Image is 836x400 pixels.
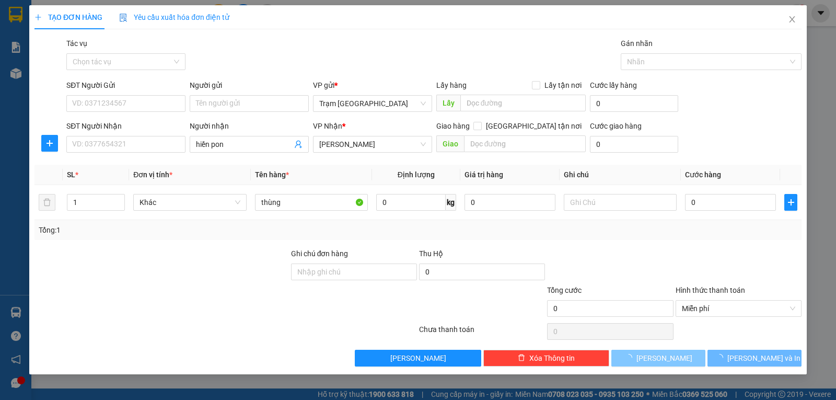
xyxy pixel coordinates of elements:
[436,122,470,130] span: Giao hàng
[67,170,75,179] span: SL
[636,352,692,364] span: [PERSON_NAME]
[5,44,72,79] li: VP Trạm [GEOGRAPHIC_DATA]
[41,135,58,152] button: plus
[685,170,721,179] span: Cước hàng
[355,350,481,367] button: [PERSON_NAME]
[72,44,139,56] li: VP [PERSON_NAME]
[621,39,653,48] label: Gán nhãn
[133,170,172,179] span: Đơn vị tính
[66,120,185,132] div: SĐT Người Nhận
[313,79,432,91] div: VP gửi
[319,96,426,111] span: Trạm Sài Gòn
[418,324,546,342] div: Chưa thanh toán
[39,224,323,236] div: Tổng: 1
[398,170,435,179] span: Định lượng
[460,95,586,111] input: Dọc đường
[777,5,807,35] button: Close
[483,350,609,367] button: deleteXóa Thông tin
[39,194,55,211] button: delete
[465,170,503,179] span: Giá trị hàng
[436,95,460,111] span: Lấy
[590,122,642,130] label: Cước giao hàng
[140,195,240,210] span: Khác
[72,58,79,65] span: environment
[590,136,678,153] input: Cước giao hàng
[676,286,745,294] label: Hình thức thanh toán
[682,301,795,316] span: Miễn phí
[529,352,575,364] span: Xóa Thông tin
[419,249,443,258] span: Thu Hộ
[784,194,797,211] button: plus
[119,14,127,22] img: icon
[465,194,555,211] input: 0
[255,194,368,211] input: VD: Bàn, Ghế
[390,352,446,364] span: [PERSON_NAME]
[727,352,800,364] span: [PERSON_NAME] và In
[34,13,102,21] span: TẠO ĐƠN HÀNG
[464,135,586,152] input: Dọc đường
[436,81,467,89] span: Lấy hàng
[540,79,586,91] span: Lấy tận nơi
[319,136,426,152] span: Phan Thiết
[291,249,349,258] label: Ghi chú đơn hàng
[446,194,456,211] span: kg
[255,170,289,179] span: Tên hàng
[611,350,705,367] button: [PERSON_NAME]
[436,135,464,152] span: Giao
[66,39,87,48] label: Tác vụ
[66,79,185,91] div: SĐT Người Gửi
[518,354,525,362] span: delete
[291,264,417,280] input: Ghi chú đơn hàng
[482,120,586,132] span: [GEOGRAPHIC_DATA] tận nơi
[34,14,42,21] span: plus
[42,139,57,147] span: plus
[313,122,342,130] span: VP Nhận
[5,5,152,25] li: Trung Nga
[590,81,637,89] label: Cước lấy hàng
[625,354,636,361] span: loading
[590,95,678,112] input: Cước lấy hàng
[788,15,796,24] span: close
[564,194,677,211] input: Ghi Chú
[190,79,309,91] div: Người gửi
[72,58,136,89] b: T1 [PERSON_NAME], P Phú Thuỷ
[119,13,229,21] span: Yêu cầu xuất hóa đơn điện tử
[707,350,802,367] button: [PERSON_NAME] và In
[716,354,727,361] span: loading
[547,286,582,294] span: Tổng cước
[560,165,681,185] th: Ghi chú
[294,140,303,148] span: user-add
[785,198,797,207] span: plus
[5,5,42,42] img: logo.jpg
[190,120,309,132] div: Người nhận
